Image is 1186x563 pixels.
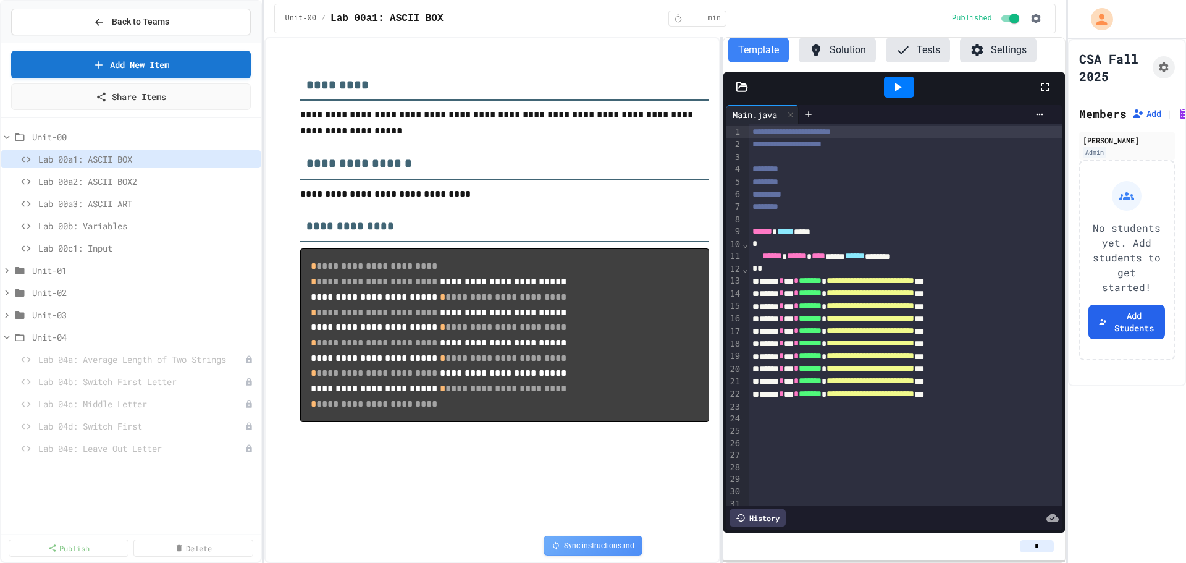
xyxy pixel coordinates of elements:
div: Unpublished [245,400,253,408]
div: 12 [726,263,742,276]
div: 2 [726,138,742,151]
span: Lab 00b: Variables [38,219,256,232]
div: 17 [726,326,742,338]
span: Lab 00a3: ASCII ART [38,197,256,210]
iframe: chat widget [1134,514,1174,551]
h1: CSA Fall 2025 [1079,50,1148,85]
div: Main.java [726,108,783,121]
span: Lab 04a: Average Length of Two Strings [38,353,245,366]
span: Lab 04c: Middle Letter [38,397,245,410]
div: Unpublished [245,378,253,386]
div: 3 [726,151,742,164]
span: Unit-01 [32,264,256,277]
h2: Members [1079,105,1127,122]
div: My Account [1078,5,1116,33]
a: Publish [9,540,128,557]
span: Unit-00 [285,14,316,23]
div: 30 [726,486,742,498]
div: 10 [726,239,742,251]
p: No students yet. Add students to get started! [1090,221,1164,295]
div: 16 [726,313,742,325]
span: Unit-00 [32,130,256,143]
div: Admin [1083,147,1106,158]
button: Assignment Settings [1153,56,1175,78]
div: 22 [726,388,742,400]
div: History [730,509,786,527]
div: 6 [726,188,742,201]
div: 23 [726,401,742,413]
span: Lab 04e: Leave Out Letter [38,442,245,455]
div: Unpublished [245,444,253,453]
span: Lab 00a1: ASCII BOX [330,11,443,26]
div: 13 [726,275,742,287]
span: Unit-03 [32,308,256,321]
div: 19 [726,350,742,363]
div: 15 [726,300,742,313]
span: Fold line [742,264,748,274]
button: Settings [960,38,1037,62]
span: Lab 00a1: ASCII BOX [38,153,256,166]
span: Unit-02 [32,286,256,299]
div: 21 [726,376,742,388]
div: 25 [726,425,742,438]
a: Delete [133,540,253,557]
div: 27 [726,449,742,462]
div: 7 [726,201,742,213]
div: 9 [726,226,742,238]
a: Add New Item [11,51,251,78]
span: Lab 00c1: Input [38,242,256,255]
div: Unpublished [245,355,253,364]
div: 20 [726,363,742,376]
div: Main.java [726,105,799,124]
div: 4 [726,163,742,176]
span: Fold line [742,239,748,249]
button: Add [1132,108,1161,120]
div: Content is published and visible to students [952,11,1022,26]
button: Template [728,38,789,62]
div: 28 [726,462,742,474]
div: 5 [726,176,742,188]
button: Solution [799,38,876,62]
button: Tests [886,38,950,62]
span: min [707,14,721,23]
div: 24 [726,413,742,425]
span: Published [952,14,992,23]
a: Share Items [11,83,251,110]
span: Back to Teams [112,15,169,28]
span: | [1166,106,1172,121]
button: Add Students [1088,305,1165,339]
div: 8 [726,214,742,226]
div: 1 [726,126,742,138]
div: [PERSON_NAME] [1083,135,1171,146]
span: Lab 04d: Switch First [38,420,245,433]
span: Unit-04 [32,331,256,344]
div: 29 [726,473,742,486]
div: 26 [726,438,742,450]
div: Unpublished [245,422,253,431]
div: 11 [726,250,742,263]
button: Back to Teams [11,9,251,35]
span: / [321,14,326,23]
div: 31 [726,498,742,510]
span: Lab 00a2: ASCII BOX2 [38,175,256,188]
span: Lab 04b: Switch First Letter [38,375,245,388]
div: 14 [726,288,742,300]
div: 18 [726,338,742,350]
